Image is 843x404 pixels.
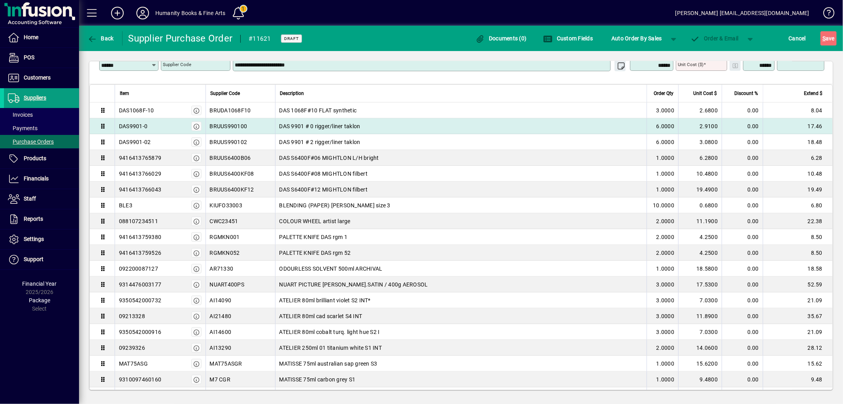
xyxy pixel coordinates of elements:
[804,89,822,98] span: Extend $
[206,340,275,356] td: AI13290
[206,102,275,118] td: BRUDA1068F10
[206,134,275,150] td: BRUUS990102
[763,340,832,356] td: 28.12
[647,340,678,356] td: 2.0000
[279,360,377,368] span: MATISSE 75ml australian sap green S3
[279,265,383,273] span: ODOURLESS SOLVENT 500ml ARCHIVAL
[4,230,79,249] a: Settings
[280,89,304,98] span: Description
[24,54,34,61] span: POS
[4,209,79,229] a: Reports
[206,118,275,134] td: BRUUS990100
[4,121,79,135] a: Payments
[647,356,678,372] td: 1.0000
[822,32,835,45] span: ave
[24,155,46,161] span: Products
[279,138,360,146] span: DAS 9901 # 2 rigger/liner taklon
[647,102,678,118] td: 3.0000
[647,229,678,245] td: 2.0000
[279,281,428,288] span: NUART PICTURE [PERSON_NAME].SATIN / 400g AEROSOL
[279,233,348,241] span: PALETTE KNIFE DAS rgm 1
[279,217,351,225] span: COLOUR WHEEL artist large
[820,31,837,46] button: Save
[279,296,371,304] span: ATELIER 80ml brilliant violet S2 INT*
[119,186,161,193] div: 9416413766043
[119,328,161,336] div: 9350542000916
[279,170,368,178] span: DAS S6400F#08 MIGHTLON filbert
[611,32,662,45] span: Auto Order By Sales
[284,36,299,41] span: Draft
[647,213,678,229] td: 2.0000
[279,376,356,383] span: MATISSE 75ml carbon grey S1
[206,308,275,324] td: AI21480
[822,35,826,42] span: S
[206,150,275,166] td: BRUUS6400B06
[787,31,808,46] button: Cancel
[763,356,832,372] td: 15.62
[763,102,832,118] td: 8.04
[79,31,123,46] app-page-header-button: Back
[105,6,130,20] button: Add
[206,213,275,229] td: CWC23451
[8,138,54,145] span: Purchase Orders
[722,182,763,197] td: 0.00
[763,166,832,182] td: 10.48
[119,296,161,304] div: 9350542000732
[647,166,678,182] td: 1.0000
[4,108,79,121] a: Invoices
[722,213,763,229] td: 0.00
[722,229,763,245] td: 0.00
[119,265,158,273] div: 092200087127
[473,31,529,46] button: Documents (0)
[678,308,722,324] td: 11.8900
[678,118,722,134] td: 2.9100
[119,376,161,383] div: 9310097460160
[763,292,832,308] td: 21.09
[119,154,161,162] div: 9416413765879
[722,197,763,213] td: 0.00
[119,360,148,368] div: MAT75ASG
[693,89,717,98] span: Unit Cost $
[647,245,678,261] td: 2.0000
[475,35,527,42] span: Documents (0)
[647,197,678,213] td: 10.0000
[678,261,722,277] td: 18.5800
[119,233,161,241] div: 9416413759380
[206,182,275,197] td: BRUUS6400KF12
[722,134,763,150] td: 0.00
[763,245,832,261] td: 8.50
[24,236,44,242] span: Settings
[119,344,145,352] div: 09239326
[722,292,763,308] td: 0.00
[722,261,763,277] td: 0.00
[722,118,763,134] td: 0.00
[722,340,763,356] td: 0.00
[763,134,832,150] td: 18.48
[543,35,593,42] span: Custom Fields
[279,186,368,193] span: DAS S6400F#12 MIGHTLON filbert
[607,31,666,46] button: Auto Order By Sales
[678,62,703,67] mat-label: Unit Cost ($)
[647,134,678,150] td: 6.0000
[686,31,743,46] button: Order & Email
[85,31,116,46] button: Back
[119,281,161,288] div: 9314476003177
[678,102,722,118] td: 2.6800
[163,62,191,67] mat-label: Supplier Code
[24,175,49,182] span: Financials
[647,261,678,277] td: 1.0000
[206,245,275,261] td: RGMKN052
[647,372,678,387] td: 1.0000
[206,324,275,340] td: AI14600
[722,308,763,324] td: 0.00
[763,118,832,134] td: 17.46
[763,229,832,245] td: 8.50
[4,68,79,88] a: Customers
[763,372,832,387] td: 9.48
[678,387,722,403] td: 15.6200
[24,216,43,222] span: Reports
[206,261,275,277] td: AR71330
[647,118,678,134] td: 6.0000
[8,125,38,131] span: Payments
[119,217,158,225] div: 088107234511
